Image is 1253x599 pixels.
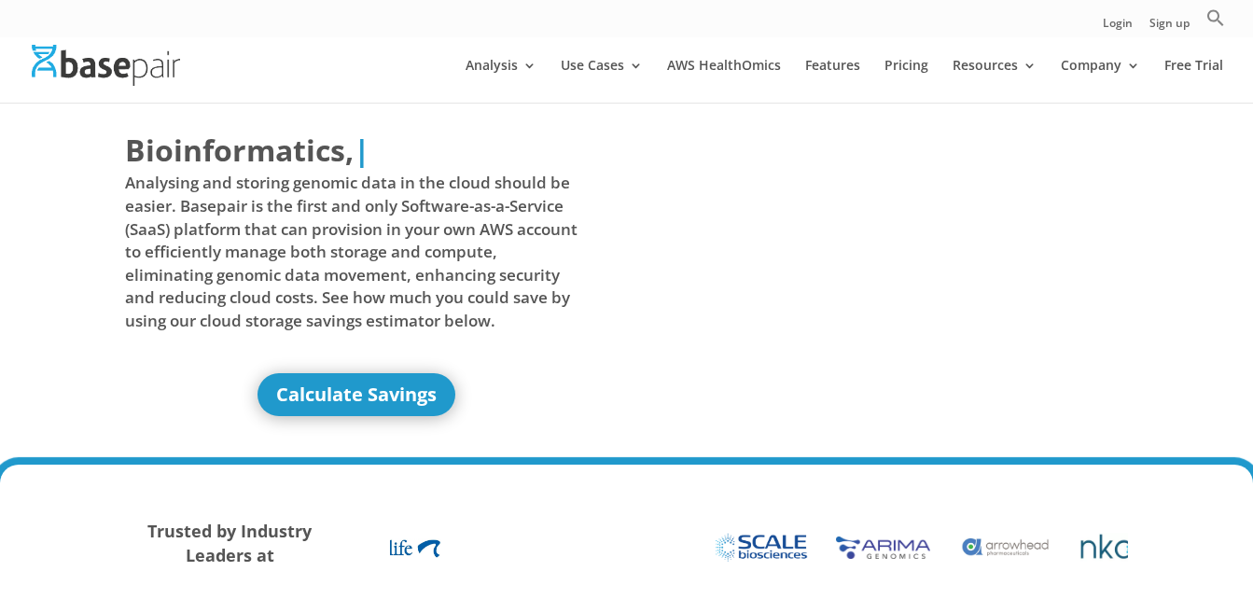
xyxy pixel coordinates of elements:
img: Basepair [32,45,180,85]
span: Bioinformatics, [125,129,354,172]
a: Analysis [466,59,536,103]
span: | [354,130,370,170]
a: Company [1061,59,1140,103]
a: Use Cases [561,59,643,103]
svg: Search [1206,8,1225,27]
a: Free Trial [1164,59,1223,103]
a: AWS HealthOmics [667,59,781,103]
a: Search Icon Link [1206,8,1225,37]
a: Calculate Savings [258,373,455,416]
a: Resources [953,59,1037,103]
iframe: Basepair - NGS Analysis Simplified [641,129,1103,388]
span: Analysing and storing genomic data in the cloud should be easier. Basepair is the first and only ... [125,172,587,332]
a: Login [1103,18,1133,37]
a: Sign up [1149,18,1190,37]
a: Features [805,59,860,103]
strong: Trusted by Industry Leaders at [147,520,312,566]
a: Pricing [884,59,928,103]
